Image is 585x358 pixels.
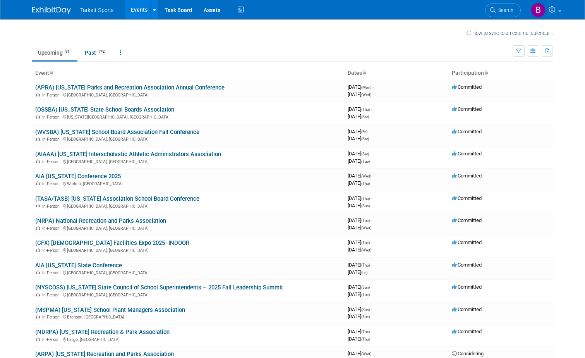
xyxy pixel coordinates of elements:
[348,129,370,134] span: [DATE]
[452,217,482,223] span: Committed
[361,115,369,119] span: (Sat)
[361,219,370,223] span: (Tue)
[35,129,199,136] a: (WVSBA) [US_STATE] School Board Association Fall Conference
[361,352,371,356] span: (Wed)
[361,196,370,201] span: (Thu)
[452,351,484,356] span: Considering
[35,284,283,291] a: (NYSCOSS) [US_STATE] State Council of School Superintendents – 2025 Fall Leadership Summit
[348,203,370,208] span: [DATE]
[372,84,374,90] span: -
[361,85,371,89] span: (Mon)
[452,129,482,134] span: Committed
[35,158,341,164] div: [GEOGRAPHIC_DATA], [GEOGRAPHIC_DATA]
[452,106,482,112] span: Committed
[348,291,370,297] span: [DATE]
[372,351,374,356] span: -
[32,67,345,80] th: Event
[348,306,372,312] span: [DATE]
[371,217,372,223] span: -
[36,315,40,318] img: In-Person Event
[485,3,521,17] a: Search
[35,195,199,202] a: (TASA/TASB) [US_STATE] Association School Board Conference
[35,336,341,342] div: Fargo, [GEOGRAPHIC_DATA]
[42,226,62,231] span: In-Person
[42,115,62,120] span: In-Person
[361,308,370,312] span: (Sun)
[35,291,341,298] div: [GEOGRAPHIC_DATA], [GEOGRAPHIC_DATA]
[42,270,62,275] span: In-Person
[452,329,482,334] span: Committed
[348,91,371,97] span: [DATE]
[49,70,53,76] a: Sort by Event Name
[35,106,174,113] a: (OSSBA) [US_STATE] State School Boards Association
[452,239,482,245] span: Committed
[345,67,449,80] th: Dates
[348,329,372,334] span: [DATE]
[531,3,546,17] img: Bryson Hopper
[35,217,166,224] a: (NRPA) National Recreation and Parks Association
[484,70,488,76] a: Sort by Participation Type
[371,239,372,245] span: -
[36,270,40,274] img: In-Person Event
[35,136,341,142] div: [GEOGRAPHIC_DATA], [GEOGRAPHIC_DATA]
[348,262,372,268] span: [DATE]
[348,195,372,201] span: [DATE]
[35,262,122,269] a: AIA [US_STATE] State Conference
[35,351,174,358] a: (ARPA) [US_STATE] Recreation and Parks Association
[452,262,482,268] span: Committed
[35,239,189,246] a: (CFX) [DEMOGRAPHIC_DATA] Facilities Expo 2025 -INDOOR
[348,136,369,141] span: [DATE]
[362,70,366,76] a: Sort by Start Date
[36,226,40,230] img: In-Person Event
[348,284,372,290] span: [DATE]
[36,293,40,296] img: In-Person Event
[371,306,372,312] span: -
[42,159,62,164] span: In-Person
[348,158,370,164] span: [DATE]
[452,151,482,157] span: Committed
[361,181,370,186] span: (Thu)
[348,180,370,186] span: [DATE]
[42,181,62,186] span: In-Person
[36,115,40,119] img: In-Person Event
[361,337,370,341] span: (Thu)
[36,248,40,252] img: In-Person Event
[371,262,372,268] span: -
[452,284,482,290] span: Committed
[36,204,40,208] img: In-Person Event
[361,159,370,164] span: (Tue)
[361,107,370,112] span: (Thu)
[372,173,374,179] span: -
[370,151,371,157] span: -
[42,293,62,298] span: In-Person
[371,329,372,334] span: -
[35,329,170,336] a: (NDRPA) [US_STATE] Recreation & Park Association
[36,93,40,96] img: In-Person Event
[35,247,341,253] div: [GEOGRAPHIC_DATA], [GEOGRAPHIC_DATA]
[361,241,370,245] span: (Tue)
[35,151,221,158] a: (AIAAA) [US_STATE] Interscholastic Athletic Administrators Association
[36,337,40,341] img: In-Person Event
[35,84,225,91] a: (APRA) [US_STATE] Parks and Recreation Association Annual Conference
[361,270,367,275] span: (Fri)
[348,114,369,119] span: [DATE]
[35,306,185,313] a: (MSPMA) [US_STATE] School Plant Managers Association
[348,217,372,223] span: [DATE]
[42,315,62,320] span: In-Person
[452,195,482,201] span: Committed
[42,204,62,209] span: In-Person
[36,137,40,141] img: In-Person Event
[361,293,370,297] span: (Tue)
[35,313,341,320] div: Branson, [GEOGRAPHIC_DATA]
[42,337,62,342] span: In-Person
[42,248,62,253] span: In-Person
[35,269,341,275] div: [GEOGRAPHIC_DATA], [GEOGRAPHIC_DATA]
[361,93,371,97] span: (Wed)
[467,30,553,36] a: How to sync to an external calendar...
[371,195,372,201] span: -
[348,106,372,112] span: [DATE]
[96,49,107,55] span: 742
[348,173,374,179] span: [DATE]
[361,226,371,230] span: (Wed)
[449,67,553,80] th: Participation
